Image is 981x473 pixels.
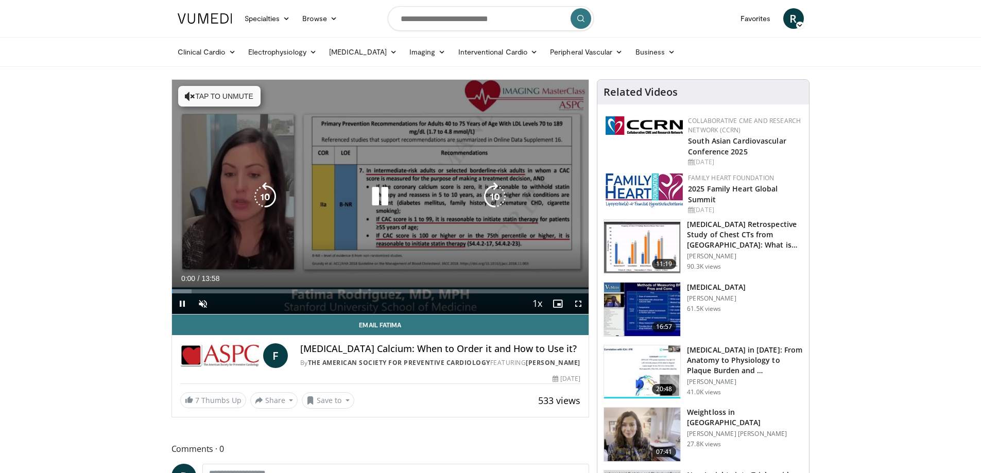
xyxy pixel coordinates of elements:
[553,374,580,383] div: [DATE]
[604,345,680,399] img: 823da73b-7a00-425d-bb7f-45c8b03b10c3.150x105_q85_crop-smart_upscale.jpg
[323,42,403,62] a: [MEDICAL_DATA]
[688,157,801,167] div: [DATE]
[606,116,683,135] img: a04ee3ba-8487-4636-b0fb-5e8d268f3737.png.150x105_q85_autocrop_double_scale_upscale_version-0.2.png
[629,42,682,62] a: Business
[302,392,354,409] button: Save to
[180,343,259,368] img: The American Society for Preventive Cardiology
[172,314,589,335] a: Email Fatima
[687,252,803,260] p: [PERSON_NAME]
[296,8,343,29] a: Browse
[403,42,452,62] a: Imaging
[172,289,589,293] div: Progress Bar
[687,378,803,386] p: [PERSON_NAME]
[687,219,803,250] h3: [MEDICAL_DATA] Retrospective Study of Chest CTs from [GEOGRAPHIC_DATA]: What is the Re…
[198,274,200,283] span: /
[688,116,801,134] a: Collaborative CME and Research Network (CCRN)
[171,442,590,456] span: Comments 0
[604,220,680,273] img: c2eb46a3-50d3-446d-a553-a9f8510c7760.150x105_q85_crop-smart_upscale.jpg
[178,86,261,107] button: Tap to unmute
[250,392,298,409] button: Share
[178,13,232,24] img: VuMedi Logo
[538,394,580,407] span: 533 views
[687,407,803,428] h3: Weightloss in [GEOGRAPHIC_DATA]
[526,358,580,367] a: [PERSON_NAME]
[300,358,580,367] div: By FEATURING
[687,430,803,438] p: [PERSON_NAME] [PERSON_NAME]
[452,42,544,62] a: Interventional Cardio
[242,42,323,62] a: Electrophysiology
[688,205,801,215] div: [DATE]
[652,322,677,332] span: 16:57
[238,8,297,29] a: Specialties
[604,219,803,274] a: 11:19 [MEDICAL_DATA] Retrospective Study of Chest CTs from [GEOGRAPHIC_DATA]: What is the Re… [PE...
[783,8,804,29] a: R
[527,293,547,314] button: Playback Rate
[604,408,680,461] img: 9983fed1-7565-45be-8934-aef1103ce6e2.150x105_q85_crop-smart_upscale.jpg
[652,384,677,394] span: 20:48
[544,42,629,62] a: Peripheral Vascular
[604,86,678,98] h4: Related Videos
[181,274,195,283] span: 0:00
[687,345,803,376] h3: [MEDICAL_DATA] in [DATE]: From Anatomy to Physiology to Plaque Burden and …
[547,293,568,314] button: Enable picture-in-picture mode
[172,293,193,314] button: Pause
[652,259,677,269] span: 11:19
[604,282,803,337] a: 16:57 [MEDICAL_DATA] [PERSON_NAME] 61.5K views
[687,294,746,303] p: [PERSON_NAME]
[300,343,580,355] h4: [MEDICAL_DATA] Calcium: When to Order it and How to Use it?
[568,293,589,314] button: Fullscreen
[308,358,490,367] a: The American Society for Preventive Cardiology
[687,282,746,292] h3: [MEDICAL_DATA]
[263,343,288,368] a: F
[180,392,246,408] a: 7 Thumbs Up
[388,6,594,31] input: Search topics, interventions
[652,447,677,457] span: 07:41
[687,262,721,271] p: 90.3K views
[604,345,803,399] a: 20:48 [MEDICAL_DATA] in [DATE]: From Anatomy to Physiology to Plaque Burden and … [PERSON_NAME] 4...
[734,8,777,29] a: Favorites
[172,80,589,314] video-js: Video Player
[687,388,721,396] p: 41.0K views
[195,395,199,405] span: 7
[687,440,721,448] p: 27.8K views
[606,173,683,207] img: 96363db5-6b1b-407f-974b-715268b29f70.jpeg.150x105_q85_autocrop_double_scale_upscale_version-0.2.jpg
[604,283,680,336] img: a92b9a22-396b-4790-a2bb-5028b5f4e720.150x105_q85_crop-smart_upscale.jpg
[687,305,721,313] p: 61.5K views
[688,136,786,156] a: South Asian Cardiovascular Conference 2025
[201,274,219,283] span: 13:58
[688,173,774,182] a: Family Heart Foundation
[193,293,213,314] button: Unmute
[171,42,242,62] a: Clinical Cardio
[604,407,803,462] a: 07:41 Weightloss in [GEOGRAPHIC_DATA] [PERSON_NAME] [PERSON_NAME] 27.8K views
[688,184,778,204] a: 2025 Family Heart Global Summit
